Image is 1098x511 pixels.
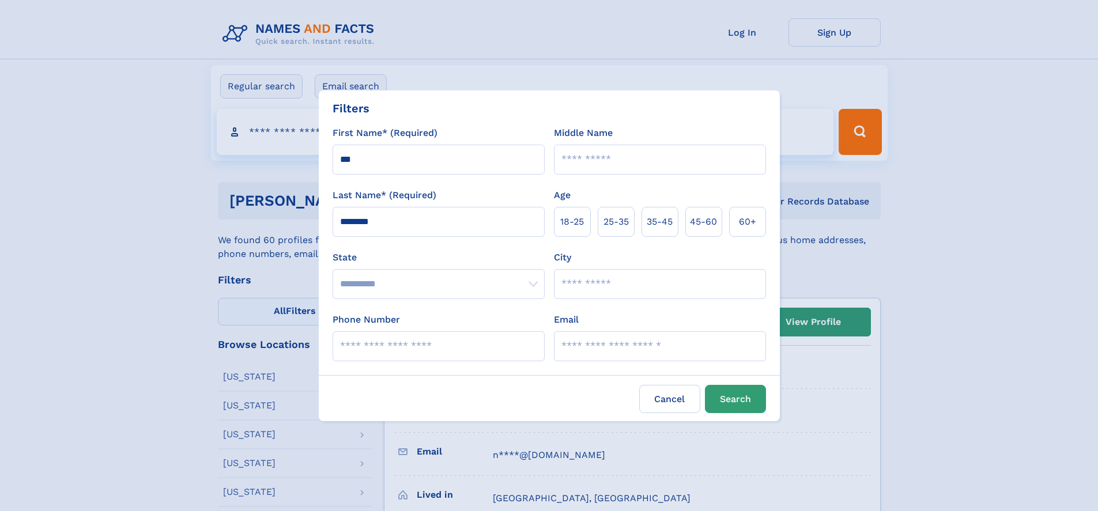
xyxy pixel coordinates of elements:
[333,100,369,117] div: Filters
[554,126,613,140] label: Middle Name
[333,251,545,264] label: State
[560,215,584,229] span: 18‑25
[554,188,571,202] label: Age
[705,385,766,413] button: Search
[333,313,400,327] label: Phone Number
[554,251,571,264] label: City
[333,188,436,202] label: Last Name* (Required)
[739,215,756,229] span: 60+
[690,215,717,229] span: 45‑60
[333,126,437,140] label: First Name* (Required)
[603,215,629,229] span: 25‑35
[639,385,700,413] label: Cancel
[554,313,579,327] label: Email
[647,215,673,229] span: 35‑45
